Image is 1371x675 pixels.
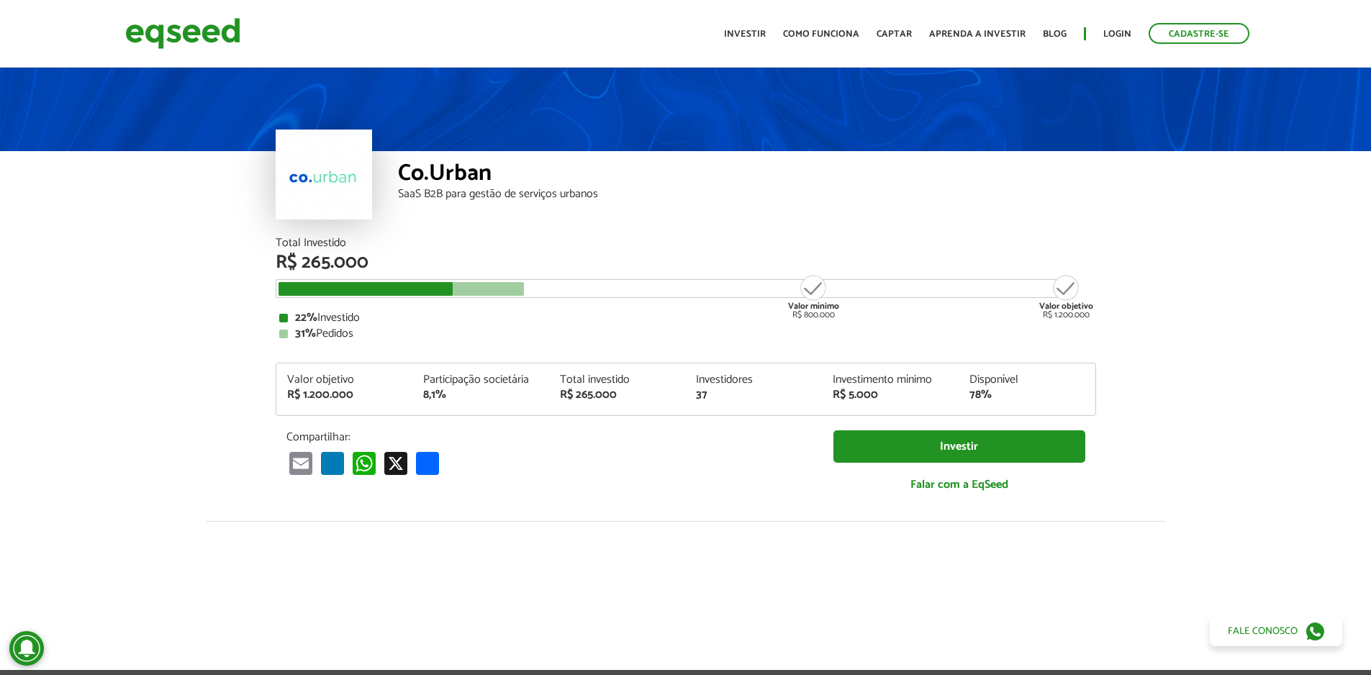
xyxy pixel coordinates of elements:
div: Total Investido [276,237,1096,249]
a: Investir [724,30,766,39]
div: R$ 5.000 [833,389,948,401]
p: Compartilhar: [286,430,812,444]
div: Total investido [560,374,675,386]
div: 8,1% [423,389,538,401]
div: 37 [696,389,811,401]
div: Disponível [969,374,1085,386]
a: Captar [877,30,912,39]
a: Blog [1043,30,1067,39]
strong: Valor mínimo [788,299,839,313]
a: Como funciona [783,30,859,39]
div: R$ 800.000 [787,273,841,320]
div: Valor objetivo [287,374,402,386]
div: SaaS B2B para gestão de serviços urbanos [398,189,1096,200]
div: R$ 265.000 [560,389,675,401]
a: Fale conosco [1210,616,1342,646]
a: Login [1103,30,1131,39]
a: Investir [833,430,1085,463]
a: WhatsApp [350,451,379,475]
a: Email [286,451,315,475]
a: Aprenda a investir [929,30,1026,39]
div: Co.Urban [398,162,1096,189]
a: Cadastre-se [1149,23,1249,44]
a: X [381,451,410,475]
a: Falar com a EqSeed [833,470,1085,499]
div: R$ 1.200.000 [287,389,402,401]
div: 78% [969,389,1085,401]
div: Investidores [696,374,811,386]
div: Pedidos [279,328,1092,340]
div: Investido [279,312,1092,324]
strong: 22% [295,308,317,327]
div: Investimento mínimo [833,374,948,386]
strong: 31% [295,324,316,343]
img: EqSeed [125,14,240,53]
a: Compartilhar [413,451,442,475]
strong: Valor objetivo [1039,299,1093,313]
a: LinkedIn [318,451,347,475]
div: R$ 265.000 [276,253,1096,272]
div: R$ 1.200.000 [1039,273,1093,320]
div: Participação societária [423,374,538,386]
